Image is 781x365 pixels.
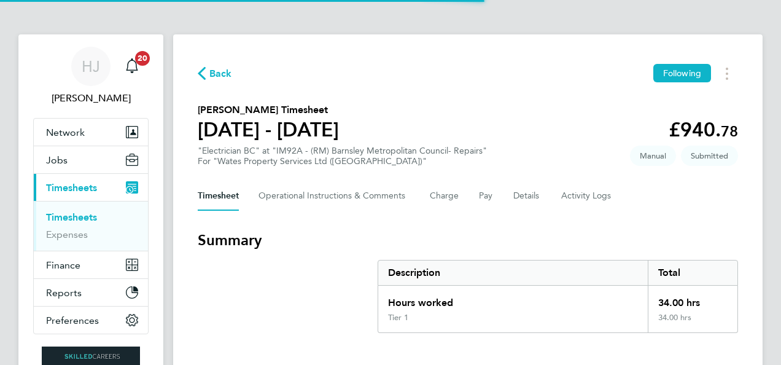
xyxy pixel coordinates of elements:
[46,287,82,299] span: Reports
[33,91,149,106] span: Holly Jones
[663,68,701,79] span: Following
[46,182,97,194] span: Timesheets
[209,66,232,81] span: Back
[198,66,232,81] button: Back
[653,64,711,82] button: Following
[34,251,148,278] button: Finance
[716,64,738,83] button: Timesheets Menu
[378,260,738,333] div: Summary
[648,261,737,285] div: Total
[135,51,150,66] span: 20
[198,230,738,250] h3: Summary
[120,47,144,86] a: 20
[198,103,339,117] h2: [PERSON_NAME] Timesheet
[378,286,648,313] div: Hours worked
[378,261,648,285] div: Description
[561,181,613,211] button: Activity Logs
[46,211,97,223] a: Timesheets
[34,201,148,251] div: Timesheets
[198,146,487,167] div: "Electrician BC" at "IM92A - (RM) Barnsley Metropolitan Council- Repairs"
[669,118,738,141] app-decimal: £940.
[46,229,88,240] a: Expenses
[34,279,148,306] button: Reports
[430,181,459,211] button: Charge
[34,119,148,146] button: Network
[681,146,738,166] span: This timesheet is Submitted.
[648,286,737,313] div: 34.00 hrs
[721,122,738,140] span: 78
[388,313,408,323] div: Tier 1
[34,146,148,173] button: Jobs
[34,307,148,334] button: Preferences
[630,146,676,166] span: This timesheet was manually created.
[258,181,410,211] button: Operational Instructions & Comments
[198,181,239,211] button: Timesheet
[34,174,148,201] button: Timesheets
[198,117,339,142] h1: [DATE] - [DATE]
[513,181,542,211] button: Details
[46,259,80,271] span: Finance
[46,154,68,166] span: Jobs
[479,181,494,211] button: Pay
[648,313,737,332] div: 34.00 hrs
[46,127,85,138] span: Network
[46,315,99,326] span: Preferences
[33,47,149,106] a: HJ[PERSON_NAME]
[82,58,100,74] span: HJ
[198,156,487,167] div: For "Wates Property Services Ltd ([GEOGRAPHIC_DATA])"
